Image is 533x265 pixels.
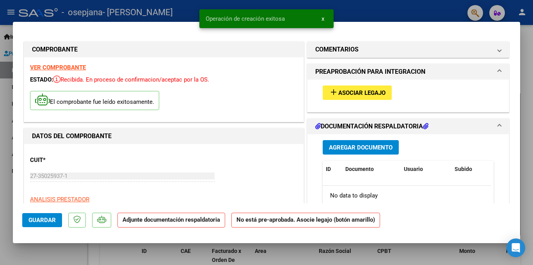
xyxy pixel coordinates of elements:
[323,85,392,100] button: Asociar Legajo
[307,64,509,80] mat-expansion-panel-header: PREAPROBACIÓN PARA INTEGRACION
[32,132,112,140] strong: DATOS DEL COMPROBANTE
[329,87,338,97] mat-icon: add
[315,122,428,131] h1: DOCUMENTACIÓN RESPALDATORIA
[123,216,220,223] strong: Adjunte documentación respaldatoria
[30,76,53,83] span: ESTADO:
[30,64,86,71] a: VER COMPROBANTE
[342,161,401,178] datatable-header-cell: Documento
[401,161,451,178] datatable-header-cell: Usuario
[323,161,342,178] datatable-header-cell: ID
[28,217,56,224] span: Guardar
[323,186,491,205] div: No data to display
[315,12,330,26] button: x
[206,15,285,23] span: Operación de creación exitosa
[315,67,425,76] h1: PREAPROBACIÓN PARA INTEGRACION
[455,166,472,172] span: Subido
[329,144,393,151] span: Agregar Documento
[53,76,209,83] span: Recibida. En proceso de confirmacion/aceptac por la OS.
[307,80,509,112] div: PREAPROBACIÓN PARA INTEGRACION
[338,89,386,96] span: Asociar Legajo
[22,213,62,227] button: Guardar
[307,119,509,134] mat-expansion-panel-header: DOCUMENTACIÓN RESPALDATORIA
[231,213,380,228] strong: No está pre-aprobada. Asocie legajo (botón amarillo)
[315,45,359,54] h1: COMENTARIOS
[30,91,159,110] p: El comprobante fue leído exitosamente.
[32,46,78,53] strong: COMPROBANTE
[30,196,89,203] span: ANALISIS PRESTADOR
[345,166,374,172] span: Documento
[451,161,490,178] datatable-header-cell: Subido
[490,161,529,178] datatable-header-cell: Acción
[322,15,324,22] span: x
[326,166,331,172] span: ID
[506,238,525,257] div: Open Intercom Messenger
[323,140,399,155] button: Agregar Documento
[307,42,509,57] mat-expansion-panel-header: COMENTARIOS
[404,166,423,172] span: Usuario
[30,156,110,165] p: CUIT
